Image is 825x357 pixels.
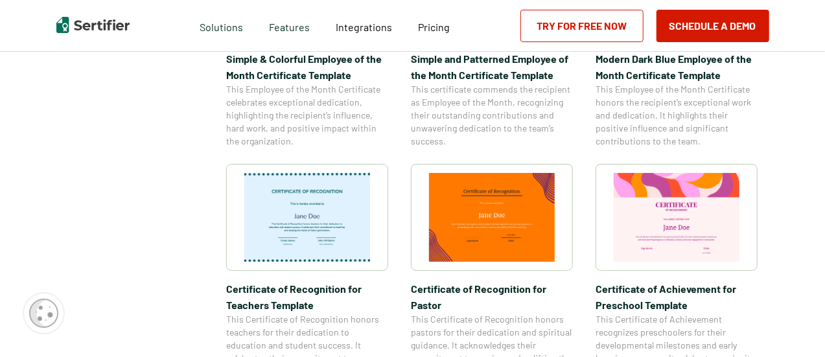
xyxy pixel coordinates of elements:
[520,10,644,42] a: Try for Free Now
[411,51,573,83] span: Simple and Patterned Employee of the Month Certificate Template
[429,173,555,262] img: Certificate of Recognition for Pastor
[657,10,769,42] button: Schedule a Demo
[269,17,310,34] span: Features
[596,51,758,83] span: Modern Dark Blue Employee of the Month Certificate Template
[226,281,388,313] span: Certificate of Recognition for Teachers Template
[614,173,739,262] img: Certificate of Achievement for Preschool Template
[29,299,58,328] img: Cookie Popup Icon
[596,281,758,313] span: Certificate of Achievement for Preschool Template
[411,83,573,148] span: This certificate commends the recipient as Employee of the Month, recognizing their outstanding c...
[336,21,392,33] span: Integrations
[226,83,388,148] span: This Employee of the Month Certificate celebrates exceptional dedication, highlighting the recipi...
[418,21,450,33] span: Pricing
[244,173,370,262] img: Certificate of Recognition for Teachers Template
[596,83,758,148] span: This Employee of the Month Certificate honors the recipient’s exceptional work and dedication. It...
[418,17,450,34] a: Pricing
[226,51,388,83] span: Simple & Colorful Employee of the Month Certificate Template
[411,281,573,313] span: Certificate of Recognition for Pastor
[760,295,825,357] iframe: Chat Widget
[56,17,130,33] img: Sertifier | Digital Credentialing Platform
[200,17,243,34] span: Solutions
[336,17,392,34] a: Integrations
